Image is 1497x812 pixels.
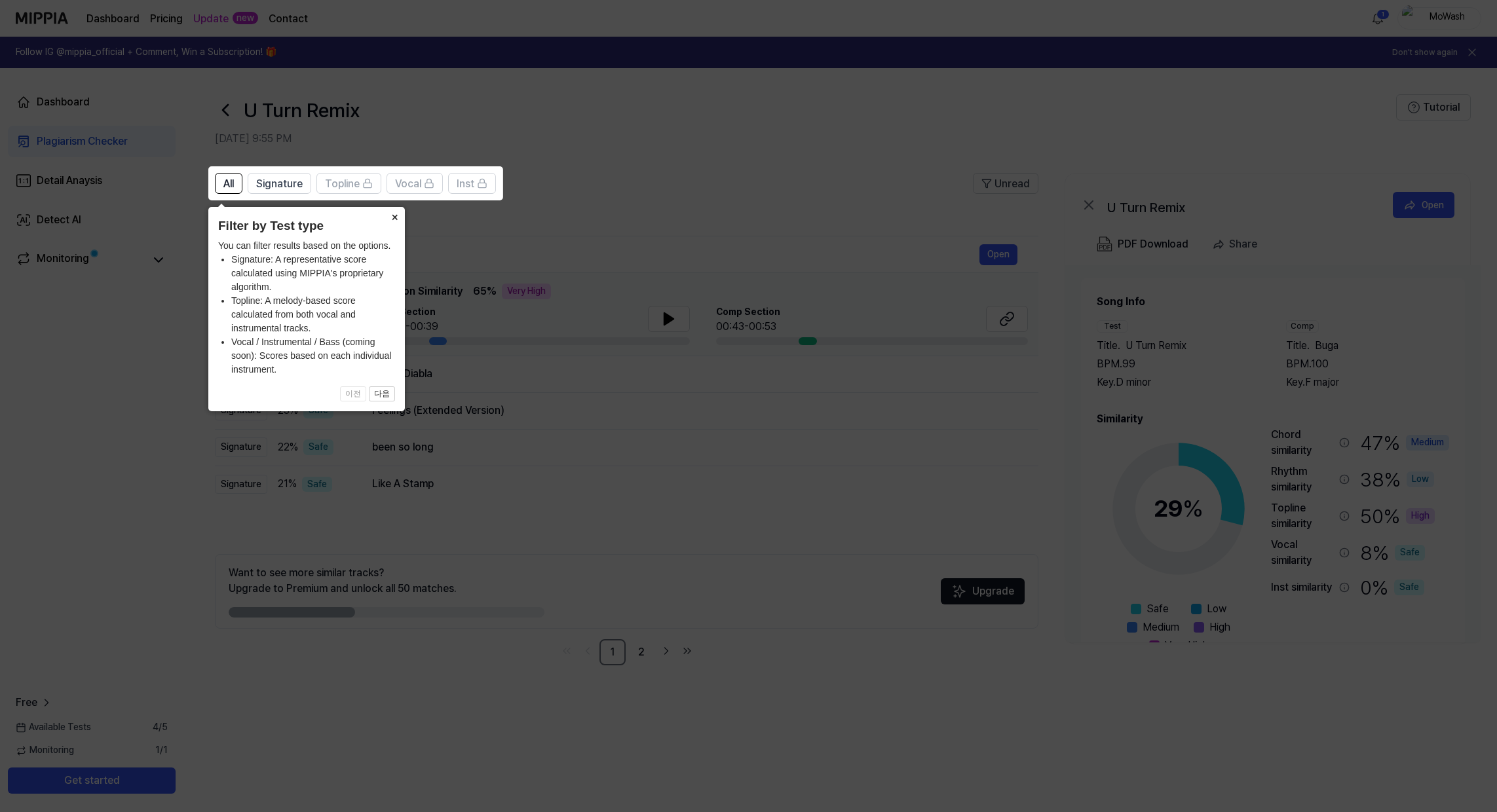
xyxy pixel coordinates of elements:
span: All [223,176,234,192]
button: Vocal [387,173,443,194]
span: Signature [256,176,303,192]
span: Inst [457,176,474,192]
button: Signature [248,173,311,194]
span: Topline [325,176,360,192]
span: Vocal [395,176,421,192]
li: Topline: A melody-based score calculated from both vocal and instrumental tracks. [231,294,395,335]
li: Vocal / Instrumental / Bass (coming soon): Scores based on each individual instrument. [231,335,395,377]
li: Signature: A representative score calculated using MIPPIA's proprietary algorithm. [231,253,395,294]
button: All [215,173,242,194]
button: Topline [316,173,381,194]
div: You can filter results based on the options. [218,239,395,377]
button: Close [384,207,405,225]
button: Inst [448,173,496,194]
button: 다음 [369,386,395,402]
header: Filter by Test type [218,217,395,236]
